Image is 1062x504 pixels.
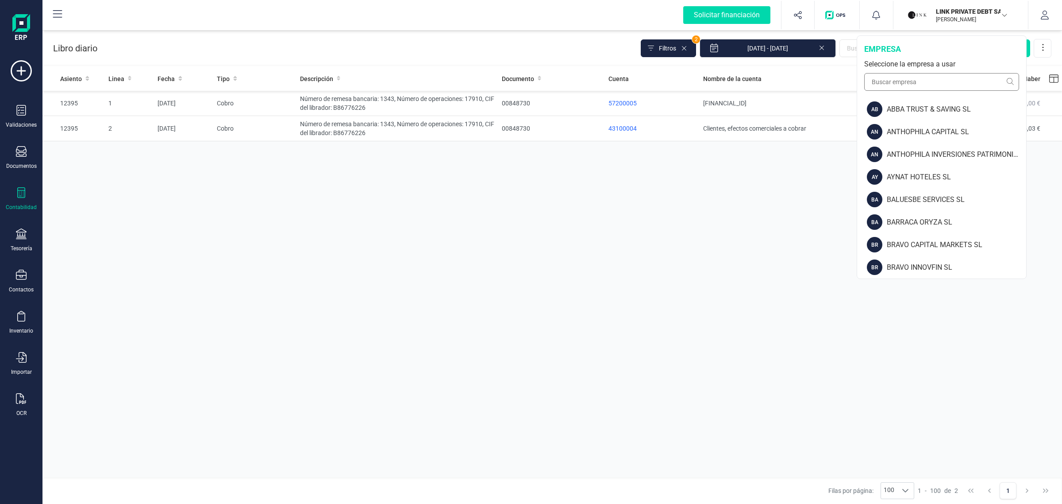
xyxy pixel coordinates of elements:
[42,116,105,141] td: 12395
[608,74,629,83] span: Cuenta
[1000,482,1016,499] button: Page 1
[981,482,998,499] button: Previous Page
[887,217,1026,228] div: BARRACA ORYZA SL
[11,245,32,252] div: Tesorería
[213,116,296,141] td: Cobro
[502,74,534,83] span: Documento
[213,91,296,116] td: Cobro
[918,486,921,495] span: 1
[502,124,601,133] div: 00848730
[154,91,213,116] td: [DATE]
[936,7,1007,16] p: LINK PRIVATE DEBT SA
[839,39,967,57] input: Buscar
[6,121,37,128] div: Validaciones
[887,262,1026,273] div: BRAVO INNOVFIN SL
[867,169,882,185] div: AY
[296,116,498,141] td: Número de remesa bancaria: 1343, Número de operaciones: 17910, CIF del librador: B86776226
[887,104,1026,115] div: ABBA TRUST & SAVING SL
[300,74,333,83] span: Descripción
[1024,100,1040,107] span: 0,00 €
[641,39,696,57] button: Filtros
[887,240,1026,250] div: BRAVO CAPITAL MARKETS SL
[60,74,82,83] span: Asiento
[867,260,882,275] div: BR
[820,1,854,29] button: Logo de OPS
[867,147,882,162] div: AN
[918,486,958,495] div: -
[502,99,601,108] div: 00848730
[703,74,762,83] span: Nombre de la cuenta
[6,163,37,170] div: Documentos
[9,286,34,293] div: Contactos
[42,91,105,116] td: 12395
[1023,74,1040,83] span: Haber
[53,42,97,54] p: Libro diario
[867,214,882,230] div: BA
[867,237,882,252] div: BR
[700,116,901,141] td: Clientes, efectos comerciales a cobrar
[692,35,700,43] span: 2
[930,486,941,495] span: 100
[887,127,1026,137] div: ANTHOPHILA CAPITAL SL
[608,99,696,108] p: 57200005
[158,74,175,83] span: Fecha
[864,73,1019,91] input: Buscar empresa
[12,14,30,43] img: Logo Finanedi
[887,172,1026,182] div: AYNAT HOTELES SL
[673,1,781,29] button: Solicitar financiación
[867,192,882,207] div: BA
[881,483,897,499] span: 100
[659,44,676,53] span: Filtros
[944,486,951,495] span: de
[1019,482,1035,499] button: Next Page
[1037,482,1054,499] button: Last Page
[11,368,32,376] div: Importar
[825,11,849,19] img: Logo de OPS
[6,204,37,211] div: Contabilidad
[105,116,154,141] td: 2
[105,91,154,116] td: 1
[296,91,498,116] td: Número de remesa bancaria: 1343, Número de operaciones: 17910, CIF del librador: B86776226
[864,43,1019,55] div: empresa
[683,6,770,24] div: Solicitar financiación
[936,16,1007,23] p: [PERSON_NAME]
[108,74,124,83] span: Linea
[954,486,958,495] span: 2
[908,5,927,25] img: LI
[867,101,882,117] div: AB
[887,194,1026,205] div: BALUESBE SERVICES SL
[962,482,979,499] button: First Page
[154,116,213,141] td: [DATE]
[9,327,33,334] div: Inventario
[887,149,1026,160] div: ANTHOPHILA INVERSIONES PATRIMONIALES SL
[700,91,901,116] td: [FINANCIAL_ID]
[608,124,696,133] p: 43100004
[828,482,914,499] div: Filas por página:
[16,410,27,417] div: OCR
[867,124,882,140] div: AN
[217,74,230,83] span: Tipo
[864,59,1019,70] div: Seleccione la empresa a usar
[904,1,1017,29] button: LILINK PRIVATE DEBT SA[PERSON_NAME]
